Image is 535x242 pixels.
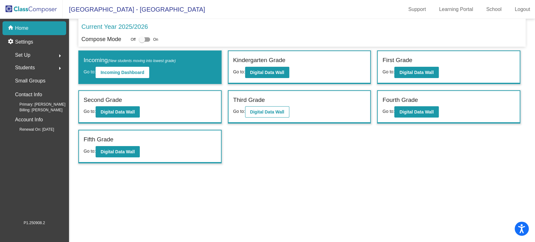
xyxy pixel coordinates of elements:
span: Go to: [233,69,245,74]
p: Settings [15,38,33,46]
mat-icon: home [8,24,15,32]
label: Fourth Grade [382,96,418,105]
mat-icon: arrow_right [56,52,64,60]
mat-icon: arrow_right [56,65,64,72]
span: Go to: [84,69,96,74]
button: Digital Data Wall [245,106,289,118]
span: Billing: [PERSON_NAME] [9,107,62,113]
b: Incoming Dashboard [101,70,144,75]
label: Third Grade [233,96,265,105]
a: Logout [510,4,535,14]
label: Second Grade [84,96,122,105]
span: Primary: [PERSON_NAME] [9,102,66,107]
span: On [153,37,158,42]
span: Off [131,37,136,42]
button: Digital Data Wall [394,67,438,78]
a: School [481,4,506,14]
button: Digital Data Wall [96,106,140,118]
mat-icon: settings [8,38,15,46]
p: Contact Info [15,90,42,99]
button: Digital Data Wall [96,146,140,157]
span: Renewal On: [DATE] [9,127,54,132]
b: Digital Data Wall [101,149,135,154]
span: Go to: [382,69,394,74]
a: Learning Portal [434,4,478,14]
p: Home [15,24,29,32]
span: Go to: [84,109,96,114]
b: Digital Data Wall [399,109,433,114]
b: Digital Data Wall [250,109,284,114]
b: Digital Data Wall [399,70,433,75]
button: Digital Data Wall [394,106,438,118]
p: Account Info [15,115,43,124]
span: Students [15,63,35,72]
label: Fifth Grade [84,135,113,144]
label: Kindergarten Grade [233,56,286,65]
a: Support [403,4,431,14]
b: Digital Data Wall [101,109,135,114]
span: Go to: [382,109,394,114]
p: Current Year 2025/2026 [81,22,148,31]
p: Compose Mode [81,35,121,44]
span: [GEOGRAPHIC_DATA] - [GEOGRAPHIC_DATA] [63,4,205,14]
button: Incoming Dashboard [96,67,149,78]
span: (New students moving into lowest grade) [108,59,176,63]
span: Go to: [84,149,96,154]
p: Small Groups [15,76,45,85]
b: Digital Data Wall [250,70,284,75]
span: Go to: [233,109,245,114]
label: Incoming [84,56,176,65]
label: First Grade [382,56,412,65]
button: Digital Data Wall [245,67,289,78]
span: Set Up [15,51,30,60]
